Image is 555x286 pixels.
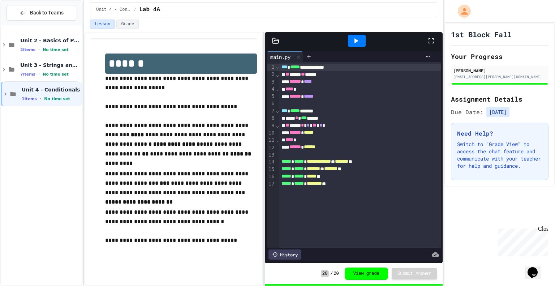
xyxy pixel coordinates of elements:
[451,51,548,61] h2: Your Progress
[276,86,279,92] span: Fold line
[43,47,69,52] span: No time set
[139,5,160,14] span: Lab 4A
[267,166,276,173] div: 15
[116,20,139,29] button: Grade
[20,72,35,77] span: 7 items
[44,97,70,101] span: No time set
[267,173,276,180] div: 16
[267,64,276,71] div: 1
[453,74,546,80] div: [EMAIL_ADDRESS][PERSON_NAME][DOMAIN_NAME]
[457,129,542,138] h3: Need Help?
[267,129,276,137] div: 10
[321,270,329,277] span: 20
[525,257,548,279] iframe: chat widget
[3,3,50,46] div: Chat with us now!Close
[397,271,431,277] span: Submit Answer
[267,151,276,159] div: 13
[276,72,279,77] span: Fold line
[267,86,276,93] div: 4
[267,78,276,86] div: 3
[22,86,81,93] span: Unit 4 - Conditionals
[276,64,279,70] span: Fold line
[43,72,69,77] span: No time set
[267,180,276,188] div: 17
[451,29,512,39] h1: 1st Block Fall
[267,144,276,151] div: 12
[457,141,542,170] p: Switch to "Grade View" to access the chat feature and communicate with your teacher for help and ...
[40,96,41,102] span: •
[267,53,294,61] div: main.py
[30,9,64,17] span: Back to Teams
[7,5,76,21] button: Back to Teams
[453,67,546,74] div: [PERSON_NAME]
[20,37,81,44] span: Unit 2 - Basics of Python
[267,137,276,144] div: 11
[451,94,548,104] h2: Assignment Details
[392,268,437,279] button: Submit Answer
[334,271,339,277] span: 20
[20,62,81,68] span: Unit 3 - Strings and Functions
[267,51,303,62] div: main.py
[96,7,131,13] span: Unit 4 - Conditionals
[267,71,276,78] div: 2
[90,20,115,29] button: Lesson
[267,122,276,129] div: 9
[495,226,548,256] iframe: chat widget
[345,268,388,280] button: View grade
[268,249,301,260] div: History
[276,123,279,128] span: Fold line
[276,137,279,143] span: Fold line
[267,100,276,107] div: 6
[450,3,473,20] div: My Account
[22,97,37,101] span: 1 items
[38,71,40,77] span: •
[267,115,276,122] div: 8
[267,107,276,115] div: 7
[38,47,40,52] span: •
[486,107,509,117] span: [DATE]
[451,108,483,116] span: Due Date:
[20,47,35,52] span: 2 items
[267,158,276,166] div: 14
[276,108,279,114] span: Fold line
[267,93,276,100] div: 5
[134,7,136,13] span: /
[330,271,333,277] span: /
